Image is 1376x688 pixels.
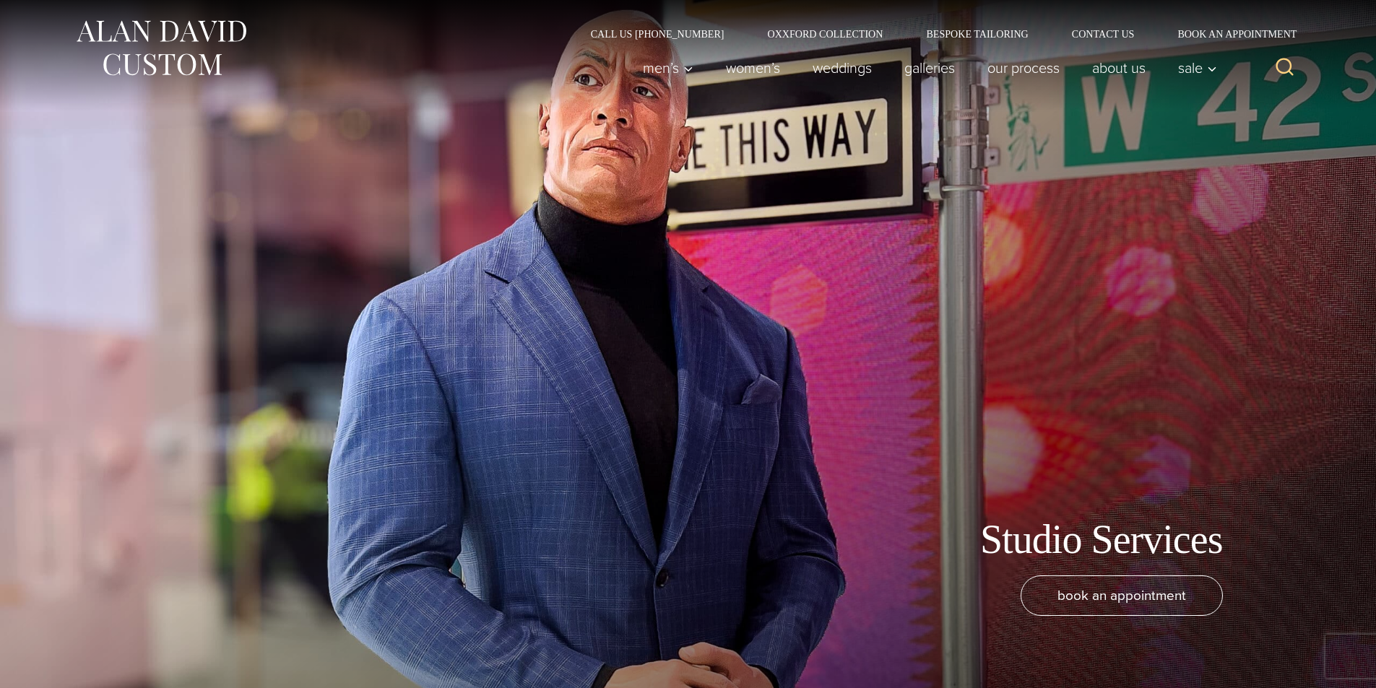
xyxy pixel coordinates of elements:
[74,16,248,80] img: Alan David Custom
[569,29,746,39] a: Call Us [PHONE_NUMBER]
[796,53,888,82] a: weddings
[1076,53,1161,82] a: About Us
[888,53,971,82] a: Galleries
[1178,61,1217,75] span: Sale
[626,53,1224,82] nav: Primary Navigation
[980,515,1223,564] h1: Studio Services
[569,29,1302,39] nav: Secondary Navigation
[1156,29,1302,39] a: Book an Appointment
[1050,29,1156,39] a: Contact Us
[709,53,796,82] a: Women’s
[1057,585,1186,606] span: book an appointment
[904,29,1050,39] a: Bespoke Tailoring
[745,29,904,39] a: Oxxford Collection
[1021,575,1223,616] a: book an appointment
[971,53,1076,82] a: Our Process
[1268,51,1302,85] button: View Search Form
[643,61,693,75] span: Men’s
